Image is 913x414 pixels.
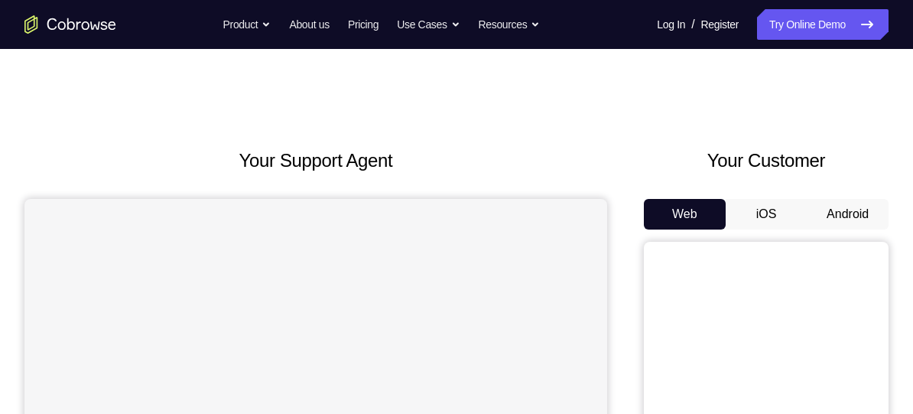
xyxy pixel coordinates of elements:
[701,9,739,40] a: Register
[644,199,726,230] button: Web
[289,9,329,40] a: About us
[691,15,694,34] span: /
[657,9,685,40] a: Log In
[397,9,460,40] button: Use Cases
[24,147,607,174] h2: Your Support Agent
[726,199,807,230] button: iOS
[644,147,889,174] h2: Your Customer
[348,9,379,40] a: Pricing
[24,15,116,34] a: Go to the home page
[223,9,271,40] button: Product
[807,199,889,230] button: Android
[757,9,889,40] a: Try Online Demo
[479,9,541,40] button: Resources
